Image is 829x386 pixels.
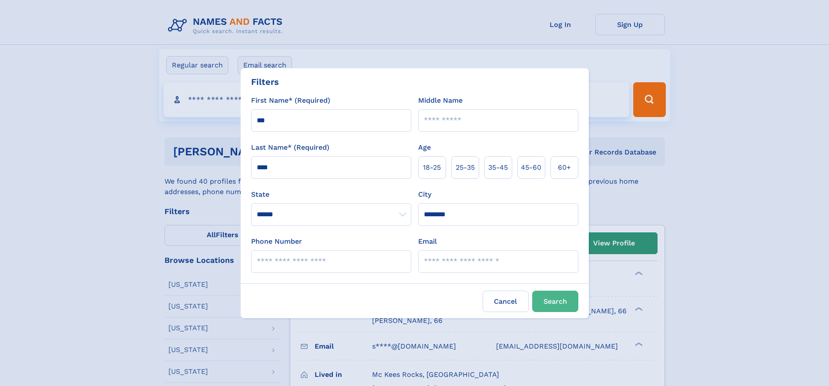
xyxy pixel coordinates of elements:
[483,291,529,312] label: Cancel
[418,236,437,247] label: Email
[456,162,475,173] span: 25‑35
[418,142,431,153] label: Age
[251,189,411,200] label: State
[251,95,330,106] label: First Name* (Required)
[558,162,571,173] span: 60+
[418,95,463,106] label: Middle Name
[532,291,578,312] button: Search
[423,162,441,173] span: 18‑25
[251,75,279,88] div: Filters
[418,189,431,200] label: City
[521,162,541,173] span: 45‑60
[488,162,508,173] span: 35‑45
[251,142,329,153] label: Last Name* (Required)
[251,236,302,247] label: Phone Number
